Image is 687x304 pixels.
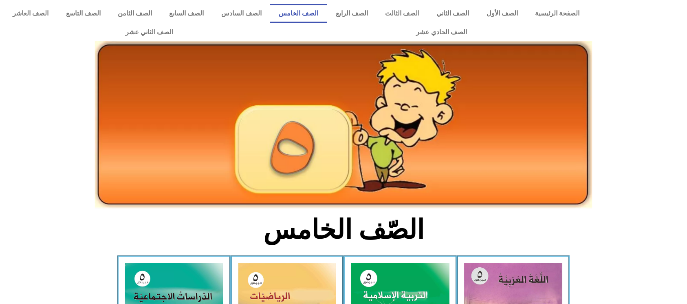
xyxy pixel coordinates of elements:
[295,23,588,42] a: الصف الحادي عشر
[209,214,478,246] h2: الصّف الخامس
[478,4,526,23] a: الصف الأول
[4,23,295,42] a: الصف الثاني عشر
[213,4,270,23] a: الصف السادس
[161,4,212,23] a: الصف السابع
[526,4,588,23] a: الصفحة الرئيسية
[57,4,109,23] a: الصف التاسع
[4,4,57,23] a: الصف العاشر
[377,4,428,23] a: الصف الثالث
[270,4,327,23] a: الصف الخامس
[428,4,478,23] a: الصف الثاني
[327,4,376,23] a: الصف الرابع
[109,4,161,23] a: الصف الثامن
